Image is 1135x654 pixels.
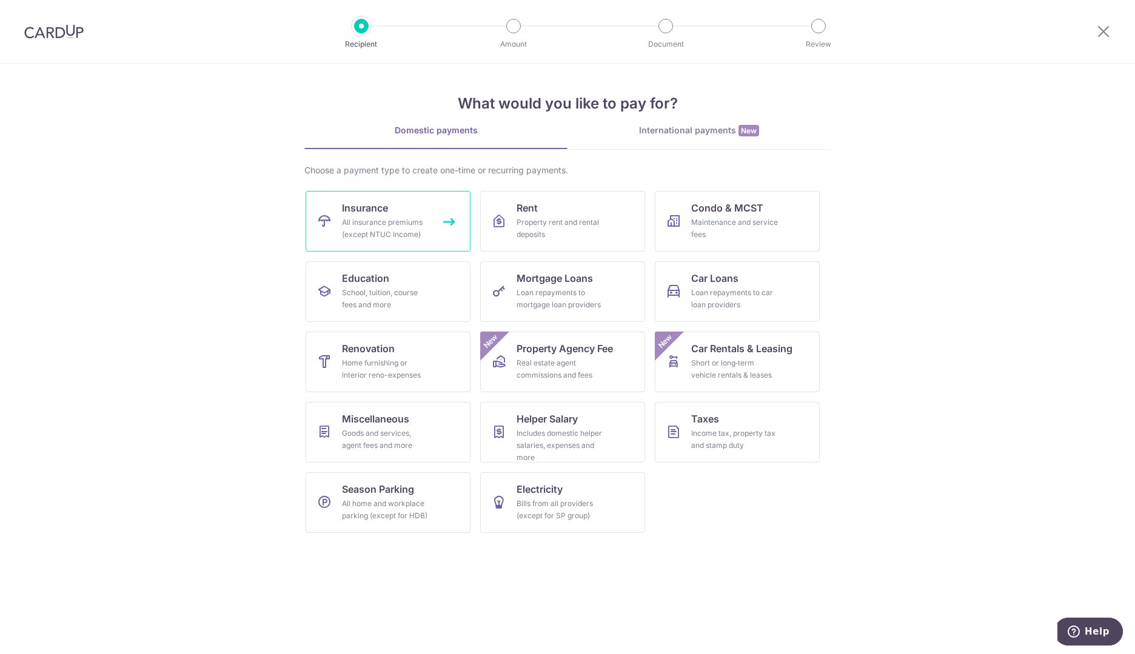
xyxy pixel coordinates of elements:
[304,164,831,176] div: Choose a payment type to create one-time or recurring payments.
[342,216,429,241] div: All insurance premiums (except NTUC Income)
[517,357,604,381] div: Real estate agent commissions and fees
[517,482,563,496] span: Electricity
[304,124,567,136] div: Domestic payments
[655,191,820,252] a: Condo & MCSTMaintenance and service fees
[306,472,470,533] a: Season ParkingAll home and workplace parking (except for HDB)
[304,93,831,115] h4: What would you like to pay for?
[691,216,778,241] div: Maintenance and service fees
[621,38,711,50] p: Document
[691,412,719,426] span: Taxes
[342,357,429,381] div: Home furnishing or interior reno-expenses
[306,191,470,252] a: InsuranceAll insurance premiums (except NTUC Income)
[469,38,558,50] p: Amount
[691,427,778,452] div: Income tax, property tax and stamp duty
[342,341,395,356] span: Renovation
[480,332,645,392] a: Property Agency FeeReal estate agent commissions and feesNew
[480,472,645,533] a: ElectricityBills from all providers (except for SP group)
[738,125,759,136] span: New
[24,24,84,39] img: CardUp
[342,287,429,311] div: School, tuition, course fees and more
[480,402,645,462] a: Helper SalaryIncludes domestic helper salaries, expenses and more
[342,271,389,285] span: Education
[567,124,831,137] div: International payments
[517,271,593,285] span: Mortgage Loans
[517,201,538,215] span: Rent
[655,332,675,352] span: New
[306,261,470,322] a: EducationSchool, tuition, course fees and more
[517,498,604,522] div: Bills from all providers (except for SP group)
[691,357,778,381] div: Short or long‑term vehicle rentals & leases
[342,427,429,452] div: Goods and services, agent fees and more
[517,216,604,241] div: Property rent and rental deposits
[691,271,738,285] span: Car Loans
[480,191,645,252] a: RentProperty rent and rental deposits
[342,201,388,215] span: Insurance
[306,332,470,392] a: RenovationHome furnishing or interior reno-expenses
[655,261,820,322] a: Car LoansLoan repayments to car loan providers
[691,201,763,215] span: Condo & MCST
[342,412,409,426] span: Miscellaneous
[342,482,414,496] span: Season Parking
[517,341,613,356] span: Property Agency Fee
[517,427,604,464] div: Includes domestic helper salaries, expenses and more
[691,341,792,356] span: Car Rentals & Leasing
[342,498,429,522] div: All home and workplace parking (except for HDB)
[480,261,645,322] a: Mortgage LoansLoan repayments to mortgage loan providers
[27,8,52,19] span: Help
[655,402,820,462] a: TaxesIncome tax, property tax and stamp duty
[774,38,863,50] p: Review
[316,38,406,50] p: Recipient
[481,332,501,352] span: New
[306,402,470,462] a: MiscellaneousGoods and services, agent fees and more
[655,332,820,392] a: Car Rentals & LeasingShort or long‑term vehicle rentals & leasesNew
[1057,618,1123,648] iframe: Opens a widget where you can find more information
[691,287,778,311] div: Loan repayments to car loan providers
[517,287,604,311] div: Loan repayments to mortgage loan providers
[517,412,578,426] span: Helper Salary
